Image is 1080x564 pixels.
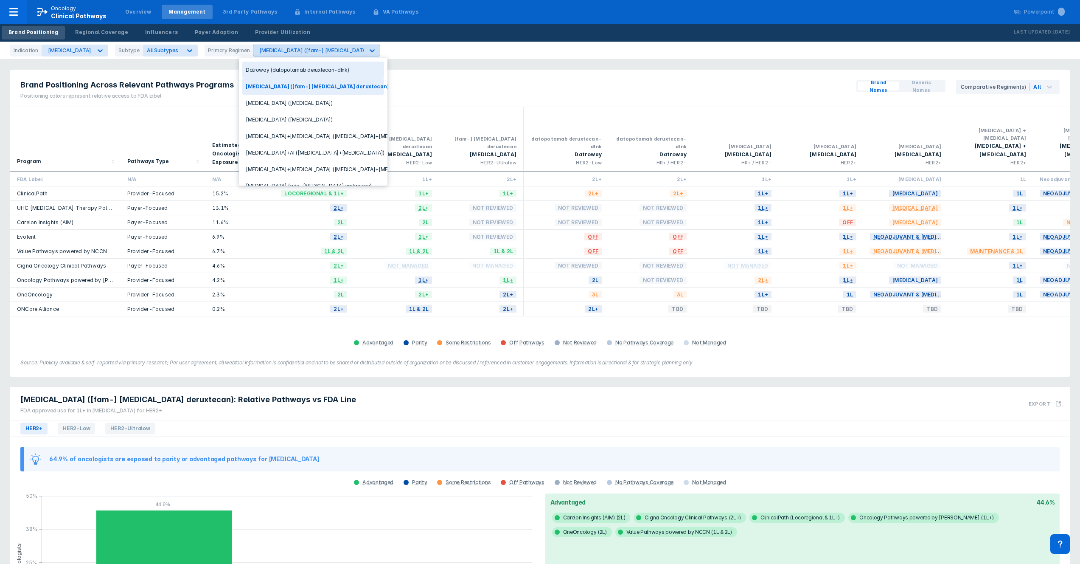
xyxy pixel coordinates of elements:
div: Brand Positioning [8,28,58,36]
div: Payer Adoption [195,28,238,36]
a: Overview [118,5,158,19]
a: Carelon Insights (AIM) [17,219,73,226]
div: [MEDICAL_DATA] ([MEDICAL_DATA]) [242,95,384,111]
span: 1L+ [415,189,432,198]
span: [MEDICAL_DATA] [889,275,941,285]
span: 1L+ [839,203,856,213]
div: Datroway [615,150,687,159]
div: N/A [127,175,199,183]
div: [fam-] [MEDICAL_DATA] deruxtecan [446,135,516,150]
div: 4.2% [212,276,262,284]
div: Off Pathways [509,479,544,486]
span: 2L [334,290,347,299]
span: Maintenance & 1L [967,246,1026,256]
div: Not Managed [692,479,726,486]
div: HER2+ [955,159,1026,166]
span: 1L [1013,290,1026,299]
div: HER2-Low [530,159,602,166]
div: HR+ / HER2- [615,159,687,166]
span: Not Managed [384,261,432,271]
div: Payer-Focused [127,262,199,269]
tspan: 50% [26,493,37,499]
div: VA Pathways [383,8,418,16]
div: Indication [10,45,42,56]
div: HER2+ [785,159,856,166]
div: Overview [125,8,151,16]
span: 1L+ [330,275,347,285]
div: 44.6% [1036,499,1055,506]
span: 1L & 2L [321,246,347,256]
div: Payer-Focused [127,219,199,226]
span: 1L+ [839,246,856,256]
span: [MEDICAL_DATA] [889,217,941,227]
div: 3rd Party Pathways [223,8,278,16]
span: 2L+ [499,304,516,314]
span: TBD [923,304,941,314]
span: 2L+ [330,203,347,213]
div: 13.1% [212,204,262,211]
span: 2L+ [755,275,771,285]
div: [MEDICAL_DATA] ([fam-] [MEDICAL_DATA] deruxtecan) [242,78,384,95]
a: Evolent [17,234,36,240]
span: HER2-Low [58,423,95,434]
div: Influencers [145,28,178,36]
span: OFF [839,217,856,227]
div: Primary Regimen [205,45,253,56]
span: 2L+ [415,203,432,213]
div: Positioning colors represent relative access to FDA label [20,92,234,100]
div: 64.9% of oncologists are exposed to parity or advantaged pathways for [MEDICAL_DATA] [49,456,320,462]
span: Not Reviewed [640,203,687,213]
div: Internal Pathways [304,8,355,16]
div: Pathways Type [127,157,169,166]
h3: Export [1029,401,1050,407]
a: Management [162,5,213,19]
span: 1L [843,290,856,299]
span: OFF [584,246,602,256]
div: [MEDICAL_DATA] [785,143,856,150]
div: 2L+ [530,175,602,183]
span: 1L+ [1009,232,1026,242]
div: Contact Support [1050,534,1070,554]
div: Powerpoint [1024,8,1065,16]
span: 3L [673,290,687,299]
span: 1L+ [755,189,771,198]
span: 1L [1013,217,1026,227]
span: HER2+ [20,423,48,434]
p: Oncology [51,5,76,12]
div: 2L+ [615,175,687,183]
span: 2L [419,217,432,227]
span: 2L+ [585,304,602,314]
div: FDA approved use for 1L+ in [MEDICAL_DATA] for HER2+ [20,407,356,415]
div: Advantaged [362,339,393,346]
div: [MEDICAL_DATA] [870,143,941,150]
div: Comparative Regimen(s) [961,83,1030,91]
span: [MEDICAL_DATA] [889,203,941,213]
div: HR+ / HER2- [700,159,771,166]
span: 2L+ [499,290,516,299]
span: 1L+ [499,189,516,198]
div: Sort [205,107,269,172]
div: Estimated % Oncologist Exposure [212,141,257,166]
div: N/A [212,175,262,183]
span: 1L & 2L [490,246,516,256]
div: Subtype [115,45,143,56]
span: Not Reviewed [555,217,602,227]
button: Brand Names [858,82,899,90]
a: Value Pathways powered by NCCN [17,248,107,254]
div: Management [168,8,206,16]
div: Off Pathways [509,339,544,346]
div: [MEDICAL_DATA] [446,150,516,159]
span: 1L & 2L [406,246,432,256]
span: OFF [584,232,602,242]
span: [MEDICAL_DATA] [889,189,941,198]
span: Brand Positioning Across Relevant Pathways Programs [20,80,234,90]
div: All [1033,83,1041,91]
div: 4.6% [212,262,262,269]
span: 1L+ [499,275,516,285]
div: 15.2% [212,190,262,197]
div: [MEDICAL_DATA] [870,175,941,183]
span: Clinical Pathways [51,12,107,20]
div: Not Managed [692,339,726,346]
span: Not Reviewed [640,275,687,285]
div: Regional Coverage [75,28,128,36]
